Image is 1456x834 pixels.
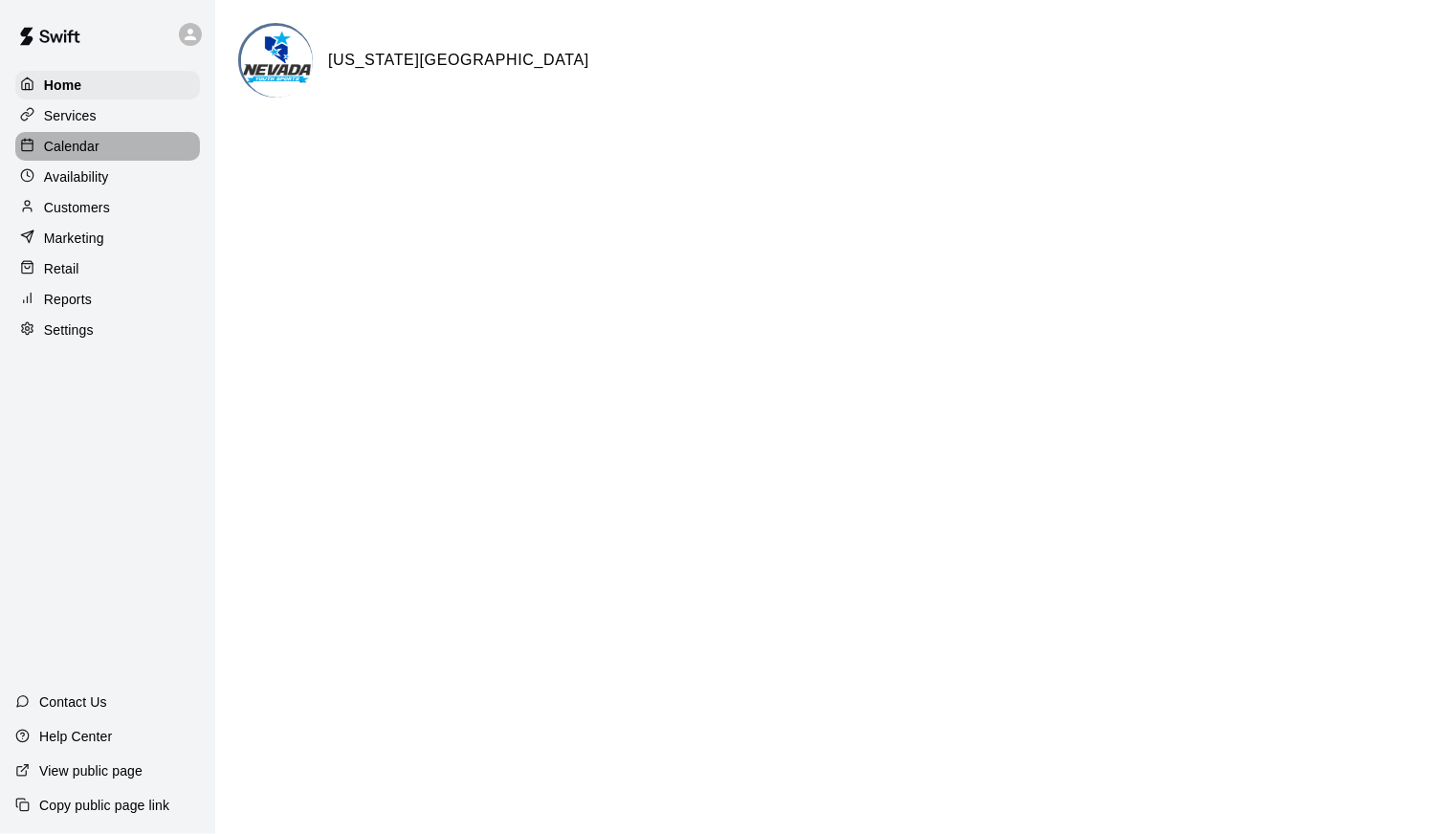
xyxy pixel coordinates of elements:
a: Retail [15,254,200,283]
p: Reports [44,290,92,309]
p: Calendar [44,137,99,156]
p: Availability [44,167,109,187]
p: Copy public page link [39,796,169,815]
a: Services [15,101,200,130]
a: Marketing [15,224,200,252]
p: Home [44,76,82,95]
p: Settings [44,320,94,340]
p: Customers [44,198,110,217]
p: Retail [44,259,79,278]
a: Customers [15,193,200,222]
img: Nevada Youth Sports Center logo [241,26,313,98]
a: Reports [15,285,200,314]
p: Marketing [44,229,104,248]
a: Home [15,71,200,99]
p: Services [44,106,97,125]
p: Contact Us [39,692,107,712]
a: Settings [15,316,200,344]
p: Help Center [39,727,112,746]
h6: [US_STATE][GEOGRAPHIC_DATA] [328,48,589,73]
p: View public page [39,761,143,780]
a: Availability [15,163,200,191]
a: Calendar [15,132,200,161]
